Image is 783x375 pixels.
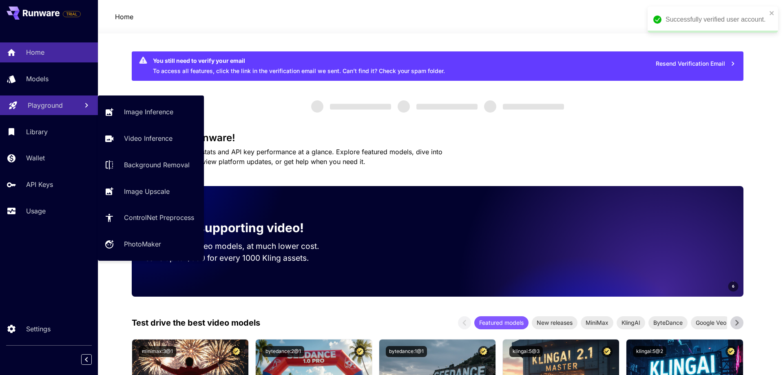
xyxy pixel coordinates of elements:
p: Models [26,74,49,84]
button: close [769,10,775,16]
p: Usage [26,206,46,216]
button: bytedance:1@1 [386,346,427,357]
p: ControlNet Preprocess [124,213,194,222]
button: Certified Model – Vetted for best performance and includes a commercial license. [725,346,737,357]
span: MiniMax [581,318,613,327]
div: You still need to verify your email [153,56,445,65]
p: Settings [26,324,51,334]
a: Background Removal [98,155,204,175]
div: Collapse sidebar [87,352,98,367]
a: Image Upscale [98,181,204,201]
span: ByteDance [648,318,688,327]
p: Home [115,12,133,22]
p: Library [26,127,48,137]
button: Resend Verification Email [651,55,740,72]
p: Image Inference [124,107,173,117]
a: PhotoMaker [98,234,204,254]
h3: Welcome to Runware! [132,132,743,144]
button: Collapse sidebar [81,354,92,365]
p: Image Upscale [124,186,170,196]
p: Wallet [26,153,45,163]
button: bytedance:2@1 [262,346,304,357]
button: Certified Model – Vetted for best performance and includes a commercial license. [231,346,242,357]
p: Save up to $500 for every 1000 Kling assets. [145,252,335,264]
span: 6 [732,283,734,289]
span: KlingAI [617,318,645,327]
nav: breadcrumb [115,12,133,22]
button: Certified Model – Vetted for best performance and includes a commercial license. [478,346,489,357]
span: Featured models [474,318,529,327]
button: Certified Model – Vetted for best performance and includes a commercial license. [602,346,613,357]
span: Check out your usage stats and API key performance at a glance. Explore featured models, dive int... [132,148,442,166]
p: Run the best video models, at much lower cost. [145,240,335,252]
p: Background Removal [124,160,190,170]
button: klingai:5@3 [509,346,543,357]
button: minimax:3@1 [139,346,176,357]
div: Successfully verified user account. [666,15,767,24]
a: ControlNet Preprocess [98,208,204,228]
p: Test drive the best video models [132,317,260,329]
p: Video Inference [124,133,173,143]
a: Video Inference [98,129,204,149]
p: Home [26,47,44,57]
span: New releases [532,318,577,327]
button: klingai:5@2 [633,346,666,357]
span: Add your payment card to enable full platform functionality. [63,9,81,19]
span: TRIAL [63,11,80,17]
span: Google Veo [691,318,731,327]
p: Now supporting video! [168,219,304,237]
a: Image Inference [98,102,204,122]
p: Playground [28,100,63,110]
button: Certified Model – Vetted for best performance and includes a commercial license. [354,346,365,357]
div: To access all features, click the link in the verification email we sent. Can’t find it? Check yo... [153,54,445,78]
p: PhotoMaker [124,239,161,249]
p: API Keys [26,180,53,189]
